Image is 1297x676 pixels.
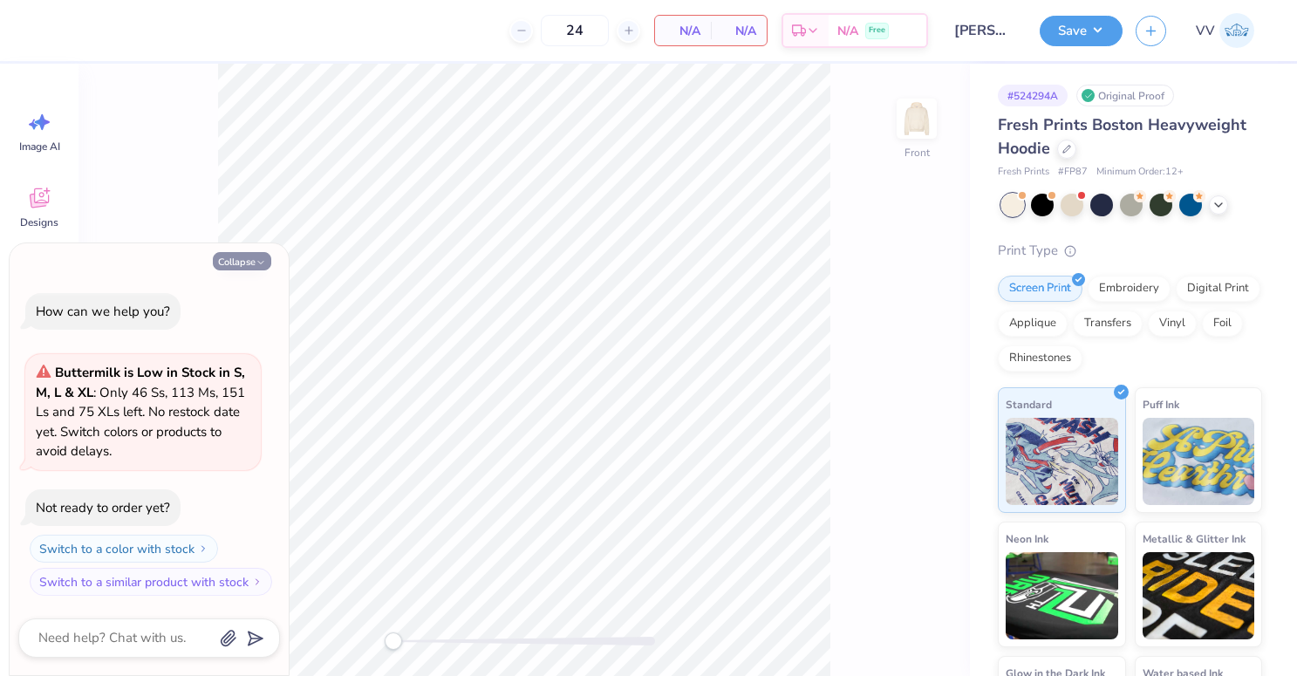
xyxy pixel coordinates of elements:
div: Accessibility label [385,632,402,650]
div: # 524294A [998,85,1068,106]
span: Free [869,24,885,37]
img: Switch to a similar product with stock [252,577,263,587]
img: Neon Ink [1006,552,1118,639]
span: : Only 46 Ss, 113 Ms, 151 Ls and 75 XLs left. No restock date yet. Switch colors or products to a... [36,364,245,460]
img: Front [899,101,934,136]
input: – – [541,15,609,46]
button: Switch to a similar product with stock [30,568,272,596]
span: N/A [721,22,756,40]
span: # FP87 [1058,165,1088,180]
a: VV [1188,13,1262,48]
img: Puff Ink [1143,418,1255,505]
div: Print Type [998,241,1262,261]
span: VV [1196,21,1215,41]
img: Metallic & Glitter Ink [1143,552,1255,639]
div: Original Proof [1076,85,1174,106]
button: Collapse [213,252,271,270]
div: Not ready to order yet? [36,499,170,516]
div: Vinyl [1148,311,1197,337]
span: Metallic & Glitter Ink [1143,529,1246,548]
span: Fresh Prints Boston Heavyweight Hoodie [998,114,1246,159]
button: Switch to a color with stock [30,535,218,563]
span: Puff Ink [1143,395,1179,413]
span: Image AI [19,140,60,154]
div: Embroidery [1088,276,1171,302]
div: Foil [1202,311,1243,337]
button: Save [1040,16,1123,46]
div: How can we help you? [36,303,170,320]
div: Applique [998,311,1068,337]
div: Digital Print [1176,276,1260,302]
div: Rhinestones [998,345,1082,372]
img: Standard [1006,418,1118,505]
span: N/A [666,22,700,40]
strong: Buttermilk is Low in Stock in S, M, L & XL [36,364,245,401]
span: N/A [837,22,858,40]
img: Via Villanueva [1219,13,1254,48]
div: Screen Print [998,276,1082,302]
span: Standard [1006,395,1052,413]
span: Designs [20,215,58,229]
span: Minimum Order: 12 + [1096,165,1184,180]
div: Transfers [1073,311,1143,337]
div: Front [904,145,930,160]
span: Fresh Prints [998,165,1049,180]
span: Neon Ink [1006,529,1048,548]
img: Switch to a color with stock [198,543,208,554]
input: Untitled Design [941,13,1027,48]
